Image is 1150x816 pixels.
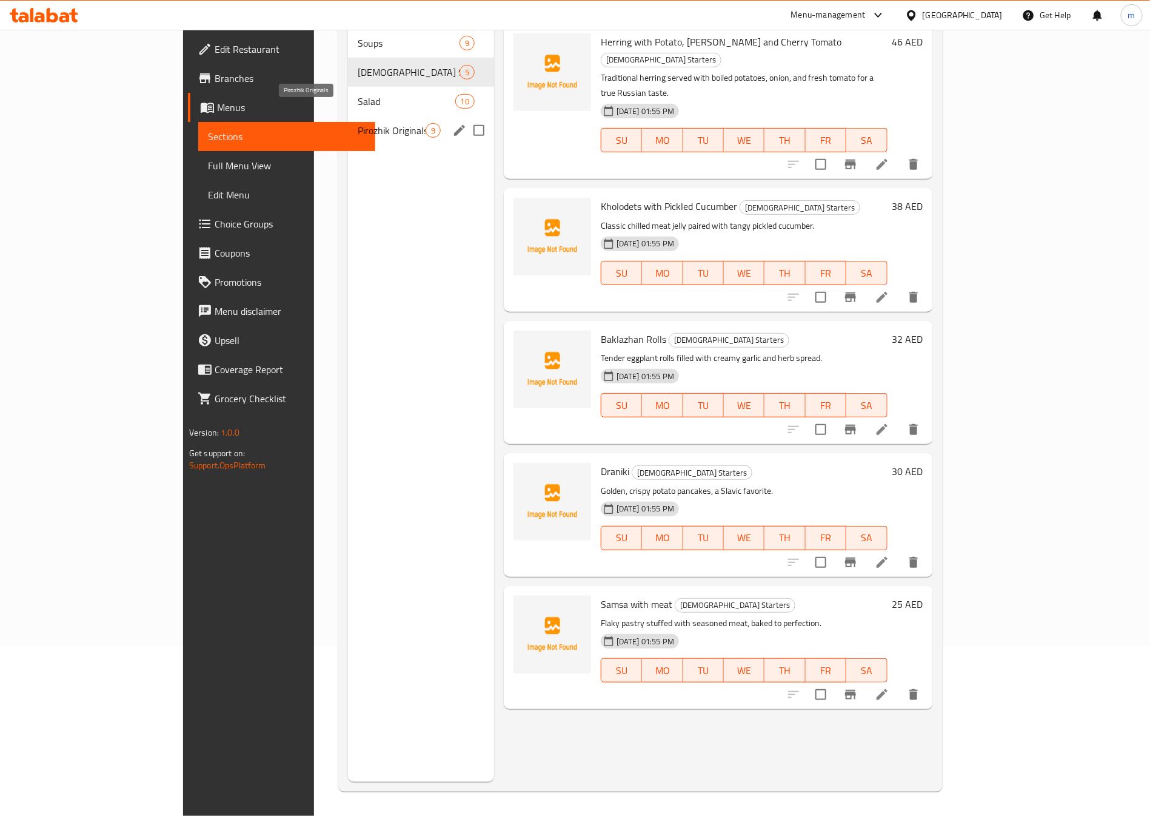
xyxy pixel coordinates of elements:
span: WE [729,132,760,149]
h6: 46 AED [892,33,923,50]
span: SA [851,529,882,547]
span: TH [769,662,800,679]
a: Menus [188,93,375,122]
button: FR [806,526,846,550]
a: Coupons [188,238,375,268]
span: SA [851,397,882,414]
a: Upsell [188,326,375,355]
span: [DEMOGRAPHIC_DATA] Starters [675,598,795,612]
img: Kholodets with Pickled Cucumber [513,198,591,275]
button: SU [601,526,642,550]
span: Select to update [808,152,834,177]
button: Branch-specific-item [836,680,865,709]
span: Menu disclaimer [215,304,366,319]
span: FR [811,397,841,414]
span: FR [811,265,841,282]
span: 9 [460,38,474,49]
span: [DEMOGRAPHIC_DATA] Starters [601,53,721,67]
div: Russian Starters [675,598,795,613]
button: WE [724,128,764,152]
span: 9 [426,125,440,137]
button: SU [601,128,642,152]
a: Edit menu item [875,422,889,437]
img: Herring with Potato, Onion and Cherry Tomato [513,33,591,111]
a: Edit menu item [875,157,889,172]
button: SA [846,393,887,417]
button: TU [683,658,724,683]
span: [DEMOGRAPHIC_DATA] Starters [740,201,860,215]
span: Select to update [808,550,834,575]
span: [DATE] 01:55 PM [612,371,679,382]
a: Support.OpsPlatform [189,457,266,473]
button: TU [683,526,724,550]
span: Version: [189,425,219,440]
span: Pirozhik Originals [358,123,426,138]
button: edit [450,121,469,140]
button: TU [683,128,724,152]
button: SA [846,526,887,550]
button: MO [642,658,683,683]
div: Salad10 [348,87,494,116]
span: [DATE] 01:55 PM [612,636,679,647]
span: Upsell [215,333,366,348]
span: Soups [358,36,460,50]
span: TH [769,265,800,282]
button: SA [846,128,887,152]
h6: 25 AED [892,596,923,613]
img: Draniki [513,463,591,541]
button: FR [806,128,846,152]
a: Edit Restaurant [188,35,375,64]
button: Branch-specific-item [836,548,865,577]
span: WE [729,529,760,547]
button: WE [724,393,764,417]
a: Edit Menu [198,180,375,209]
button: TH [764,261,805,285]
h6: 30 AED [892,463,923,480]
span: Baklazhan Rolls [601,330,666,348]
img: Baklazhan Rolls [513,331,591,408]
a: Sections [198,122,375,151]
button: WE [724,658,764,683]
button: delete [899,548,928,577]
span: Edit Menu [208,187,366,202]
button: TH [764,526,805,550]
span: Salad [358,94,455,109]
span: WE [729,397,760,414]
button: TH [764,658,805,683]
span: TH [769,529,800,547]
span: [DEMOGRAPHIC_DATA] Starters [358,65,460,79]
a: Full Menu View [198,151,375,180]
div: Soups9 [348,29,494,58]
div: Russian Starters [358,65,460,79]
span: MO [647,132,678,149]
span: Herring with Potato, [PERSON_NAME] and Cherry Tomato [601,33,841,51]
button: FR [806,658,846,683]
div: Russian Starters [601,53,721,67]
img: Samsa with meat [513,596,591,673]
div: items [460,36,475,50]
button: SU [601,393,642,417]
a: Choice Groups [188,209,375,238]
span: Draniki [601,462,629,480]
span: [DATE] 01:55 PM [612,238,679,249]
span: Branches [215,71,366,86]
span: TU [688,397,719,414]
span: Edit Restaurant [215,42,366,56]
button: Branch-specific-item [836,150,865,179]
span: FR [811,662,841,679]
button: TU [683,393,724,417]
span: SU [606,529,637,547]
button: MO [642,526,683,550]
span: Select to update [808,285,834,310]
button: SA [846,658,887,683]
button: SU [601,261,642,285]
button: WE [724,261,764,285]
span: [DEMOGRAPHIC_DATA] Starters [669,333,789,347]
span: SA [851,132,882,149]
a: Promotions [188,268,375,297]
p: Flaky pastry stuffed with seasoned meat, baked to perfection. [601,616,888,631]
span: TU [688,265,719,282]
div: Menu-management [791,8,866,22]
a: Branches [188,64,375,93]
